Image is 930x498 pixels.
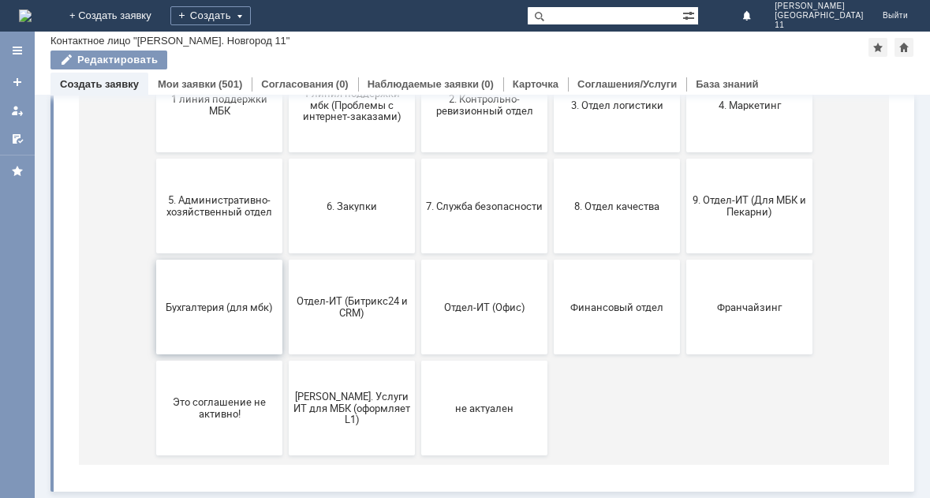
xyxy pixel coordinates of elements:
a: Мои согласования [5,126,30,152]
span: Расширенный поиск [682,7,698,22]
a: Карточка [513,78,558,90]
header: Выберите тематику заявки [13,158,823,174]
button: 2. Контрольно-ревизионный отдел [355,189,481,284]
button: 3. Отдел логистики [487,189,614,284]
span: 7. Служба безопасности [360,331,476,343]
button: Финансовый отдел [487,391,614,486]
input: Например, почта или справка [260,70,576,99]
label: Воспользуйтесь поиском [260,39,576,54]
div: Контактное лицо "[PERSON_NAME]. Новгород 11" [50,35,289,47]
span: Отдел-ИТ (Битрикс24 и CRM) [227,427,344,451]
span: 4. Маркетинг [625,230,741,242]
span: [PERSON_NAME] [775,2,864,11]
a: База знаний [696,78,758,90]
a: Согласования [261,78,334,90]
span: 1 линия поддержки мбк (Проблемы с интернет-заказами) [227,219,344,254]
button: Бухгалтерия (для мбк) [90,391,216,486]
a: Соглашения/Услуги [577,78,677,90]
span: Франчайзинг [625,432,741,444]
button: 7. Служба безопасности [355,290,481,385]
span: 2. Контрольно-ревизионный отдел [360,225,476,249]
button: 8. Отдел качества [487,290,614,385]
span: Бухгалтерия (для мбк) [95,432,211,444]
span: [GEOGRAPHIC_DATA] [775,11,864,21]
a: Создать заявку [60,78,139,90]
span: 11 [775,21,864,30]
div: Создать [170,6,251,25]
button: Отдел-ИТ (Офис) [355,391,481,486]
span: 9. Отдел-ИТ (Для МБК и Пекарни) [625,326,741,350]
a: Создать заявку [5,69,30,95]
img: logo [19,9,32,22]
div: Сделать домашней страницей [895,38,913,57]
span: 6. Закупки [227,331,344,343]
button: 5. Административно-хозяйственный отдел [90,290,216,385]
button: Отдел-ИТ (Битрикс24 и CRM) [222,391,349,486]
span: 5. Административно-хозяйственный отдел [95,326,211,350]
button: 1 линия поддержки мбк (Проблемы с интернет-заказами) [222,189,349,284]
button: 6. Закупки [222,290,349,385]
div: Добавить в избранное [868,38,887,57]
span: 1 линия поддержки МБК [95,225,211,249]
span: Отдел-ИТ (Офис) [360,432,476,444]
button: Франчайзинг [620,391,746,486]
button: 9. Отдел-ИТ (Для МБК и Пекарни) [620,290,746,385]
a: Наблюдаемые заявки [368,78,479,90]
div: (0) [336,78,349,90]
span: 8. Отдел качества [492,331,609,343]
button: 1 линия поддержки МБК [90,189,216,284]
span: Финансовый отдел [492,432,609,444]
button: 4. Маркетинг [620,189,746,284]
a: Мои заявки [158,78,216,90]
a: Перейти на домашнюю страницу [19,9,32,22]
span: 3. Отдел логистики [492,230,609,242]
a: Мои заявки [5,98,30,123]
div: (501) [218,78,242,90]
div: (0) [481,78,494,90]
